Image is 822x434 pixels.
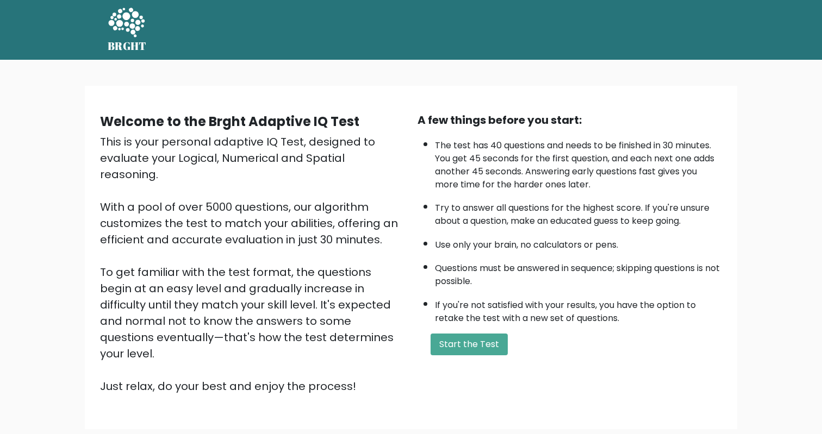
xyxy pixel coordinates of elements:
li: Try to answer all questions for the highest score. If you're unsure about a question, make an edu... [435,196,722,228]
li: The test has 40 questions and needs to be finished in 30 minutes. You get 45 seconds for the firs... [435,134,722,191]
li: Questions must be answered in sequence; skipping questions is not possible. [435,256,722,288]
li: Use only your brain, no calculators or pens. [435,233,722,251]
div: A few things before you start: [418,112,722,128]
h5: BRGHT [108,40,147,53]
button: Start the Test [431,334,508,355]
a: BRGHT [108,4,147,55]
b: Welcome to the Brght Adaptive IQ Test [100,112,359,130]
div: This is your personal adaptive IQ Test, designed to evaluate your Logical, Numerical and Spatial ... [100,134,404,394]
li: If you're not satisfied with your results, you have the option to retake the test with a new set ... [435,293,722,325]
